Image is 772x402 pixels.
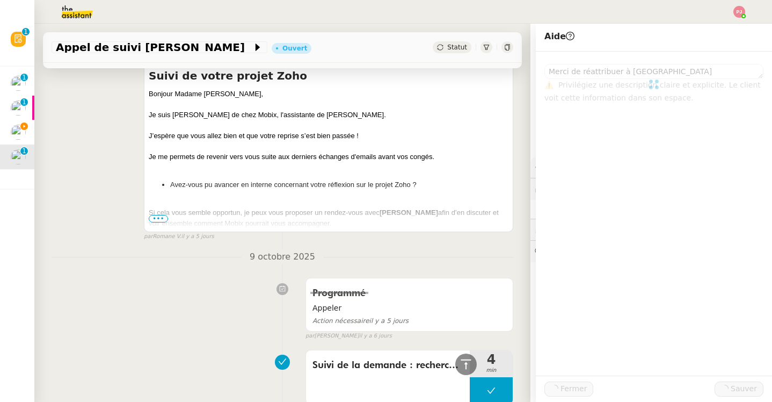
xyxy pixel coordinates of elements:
p: 1 [22,147,26,157]
p: 1 [22,98,26,108]
span: ⚙️ [535,161,591,174]
span: ••• [149,215,168,222]
span: min [470,366,513,375]
img: users%2FW4OQjB9BRtYK2an7yusO0WsYLsD3%2Favatar%2F28027066-518b-424c-8476-65f2e549ac29 [11,149,26,164]
h4: Suivi de votre projet Zoho [149,68,508,83]
span: 🔐 [535,183,605,195]
div: 💬Commentaires 5 [530,241,772,262]
span: par [305,332,315,341]
img: users%2FW4OQjB9BRtYK2an7yusO0WsYLsD3%2Favatar%2F28027066-518b-424c-8476-65f2e549ac29 [11,101,26,116]
span: Appel de suivi [PERSON_NAME] [56,42,252,53]
nz-badge-sup: 1 [20,98,28,106]
img: users%2FW4OQjB9BRtYK2an7yusO0WsYLsD3%2Favatar%2F28027066-518b-424c-8476-65f2e549ac29 [11,76,26,91]
strong: [PERSON_NAME] [380,209,438,217]
span: ⏲️ [535,225,613,234]
span: il y a 6 jours [359,332,392,341]
span: Appeler [312,302,506,314]
button: Sauver [715,382,763,397]
div: Si cela vous semble opportun, je peux vous proposer un rendez-vous avec afin d’en discuter et voi... [149,207,508,228]
div: ⏲️Tâches 10:15 [530,219,772,240]
span: il y a 5 jours [181,232,214,241]
img: users%2F2TyHGbgGwwZcFhdWHiwf3arjzPD2%2Favatar%2F1545394186276.jpeg [11,125,26,140]
nz-badge-sup: 1 [20,147,28,155]
div: 🔐Données client [530,178,772,199]
button: Fermer [544,382,593,397]
span: 💬 [535,247,623,255]
nz-badge-sup: 1 [20,74,28,81]
span: Statut [447,44,467,51]
li: Avez-vous pu avancer en interne concernant votre réflexion sur le projet Zoho ? [170,180,508,190]
div: Je suis [PERSON_NAME] de chez Mobix, l'assistante de [PERSON_NAME]. [149,110,508,120]
span: Action nécessaire [312,317,369,325]
span: il y a 5 jours [312,317,409,325]
span: 4 [470,353,513,366]
small: Romane V. [144,232,214,241]
span: par [144,232,153,241]
div: Je me permets de revenir vers vous suite aux derniers échanges d'emails avant vos congés. [149,152,508,162]
p: 1 [24,28,28,38]
div: Bonjour Madame [PERSON_NAME], [149,89,508,99]
p: 1 [22,74,26,83]
span: Suivi de la demande : recherche Zoho + contexte [312,357,463,374]
img: svg [733,6,745,18]
span: Aide [544,31,574,41]
span: 9 octobre 2025 [241,250,324,264]
nz-badge-sup: 1 [22,28,30,35]
span: Programmé [312,289,366,298]
small: [PERSON_NAME] [305,332,392,341]
div: Ouvert [282,45,307,52]
div: J’espère que vous allez bien et que votre reprise s’est bien passée ! [149,131,508,141]
div: ⚙️Procédures [530,157,772,178]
